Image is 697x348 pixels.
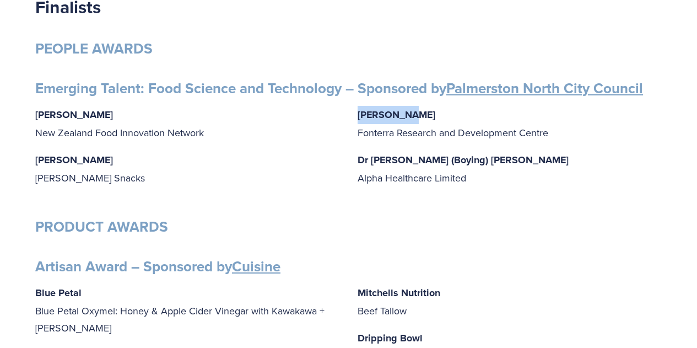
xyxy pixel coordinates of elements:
[358,106,662,141] p: Fonterra Research and Development Centre
[232,256,280,277] a: Cuisine
[35,106,340,141] p: New Zealand Food Innovation Network
[358,286,440,300] strong: Mitchells Nutrition
[35,284,340,337] p: Blue Petal Oxymel: Honey & Apple Cider Vinegar with Kawakawa + [PERSON_NAME]
[35,38,153,59] strong: PEOPLE AWARDS
[358,151,662,186] p: Alpha Healthcare Limited
[358,284,662,319] p: Beef Tallow
[35,216,168,237] strong: PRODUCT AWARDS
[446,78,643,99] a: Palmerston North City Council
[358,153,569,167] strong: Dr [PERSON_NAME] (Boying) [PERSON_NAME]
[35,78,643,99] strong: Emerging Talent: Food Science and Technology – Sponsored by
[35,153,113,167] strong: [PERSON_NAME]
[35,151,340,186] p: [PERSON_NAME] Snacks
[358,331,423,345] strong: Dripping Bowl
[35,286,82,300] strong: Blue Petal
[35,108,113,122] strong: [PERSON_NAME]
[358,108,435,122] strong: [PERSON_NAME]
[35,256,280,277] strong: Artisan Award – Sponsored by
